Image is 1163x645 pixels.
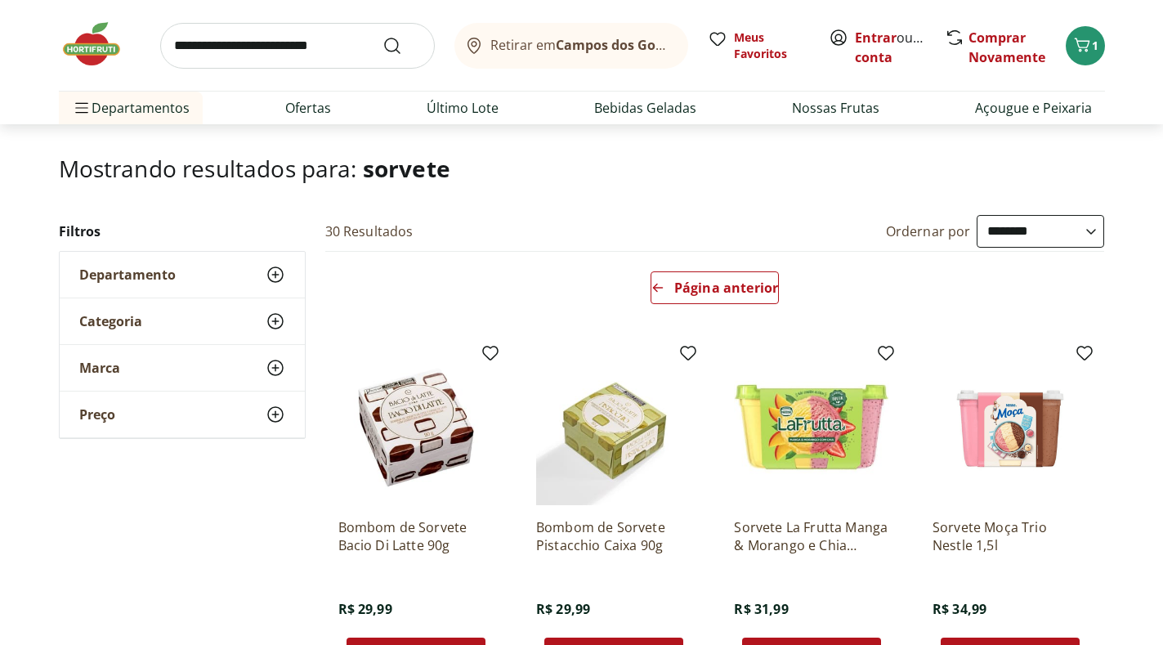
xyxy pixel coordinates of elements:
[594,98,696,118] a: Bebidas Geladas
[651,271,779,311] a: Página anterior
[59,155,1105,181] h1: Mostrando resultados para:
[454,23,688,69] button: Retirar emCampos dos Goytacazes/[GEOGRAPHIC_DATA]
[734,29,809,62] span: Meus Favoritos
[338,518,494,554] a: Bombom de Sorvete Bacio Di Latte 90g
[734,350,889,505] img: Sorvete La Frutta Manga & Morango e Chia Nestlé 900ml
[855,28,928,67] span: ou
[72,88,92,128] button: Menu
[59,215,306,248] h2: Filtros
[708,29,809,62] a: Meus Favoritos
[427,98,499,118] a: Último Lote
[536,518,691,554] a: Bombom de Sorvete Pistacchio Caixa 90g
[1066,26,1105,65] button: Carrinho
[60,345,305,391] button: Marca
[968,29,1045,66] a: Comprar Novamente
[160,23,435,69] input: search
[855,29,945,66] a: Criar conta
[79,360,120,376] span: Marca
[72,88,190,128] span: Departamentos
[490,38,671,52] span: Retirar em
[285,98,331,118] a: Ofertas
[556,36,852,54] b: Campos dos Goytacazes/[GEOGRAPHIC_DATA]
[734,600,788,618] span: R$ 31,99
[363,153,450,184] span: sorvete
[79,406,115,423] span: Preço
[855,29,897,47] a: Entrar
[79,313,142,329] span: Categoria
[536,600,590,618] span: R$ 29,99
[60,392,305,437] button: Preço
[933,350,1088,505] img: Sorvete Moça Trio Nestle 1,5l
[674,281,778,294] span: Página anterior
[59,20,141,69] img: Hortifruti
[1092,38,1098,53] span: 1
[886,222,971,240] label: Ordernar por
[536,350,691,505] img: Bombom de Sorvete Pistacchio Caixa 90g
[338,600,392,618] span: R$ 29,99
[382,36,422,56] button: Submit Search
[79,267,176,283] span: Departamento
[338,350,494,505] img: Bombom de Sorvete Bacio Di Latte 90g
[975,98,1092,118] a: Açougue e Peixaria
[734,518,889,554] a: Sorvete La Frutta Manga & Morango e Chia Nestlé 900ml
[792,98,879,118] a: Nossas Frutas
[325,222,414,240] h2: 30 Resultados
[60,252,305,298] button: Departamento
[933,600,986,618] span: R$ 34,99
[60,298,305,344] button: Categoria
[933,518,1088,554] a: Sorvete Moça Trio Nestle 1,5l
[651,281,664,294] svg: Arrow Left icon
